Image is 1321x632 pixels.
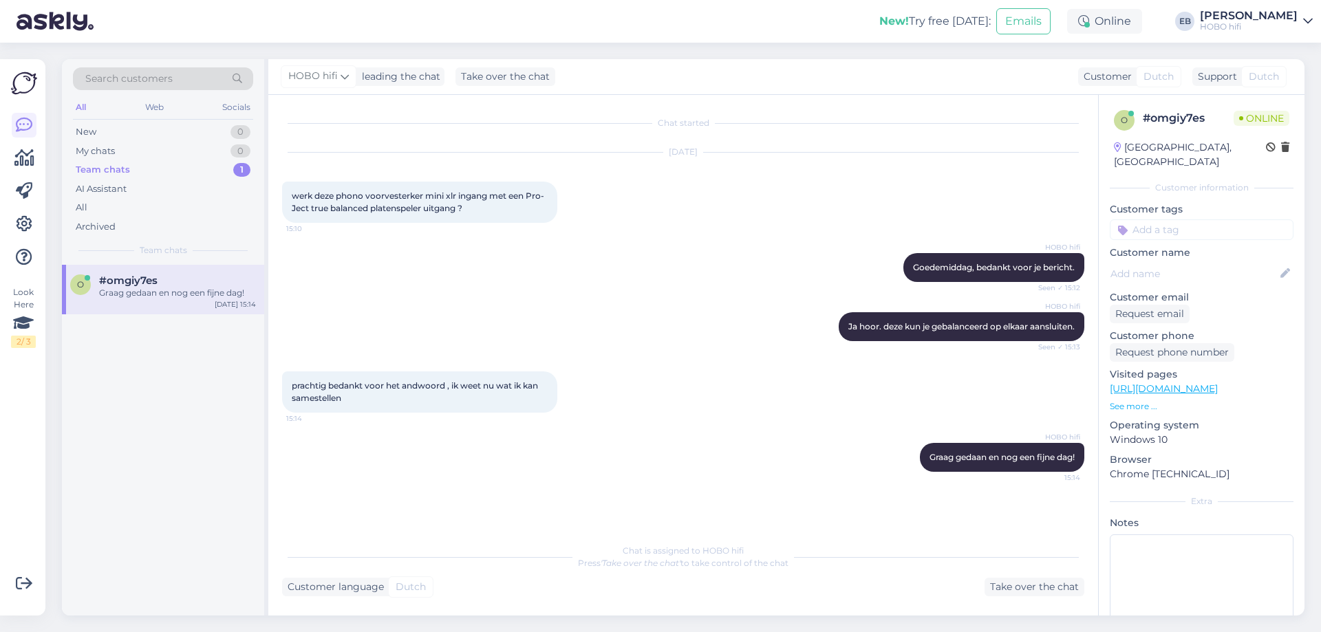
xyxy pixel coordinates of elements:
[11,70,37,96] img: Askly Logo
[286,413,338,424] span: 15:14
[1200,21,1298,32] div: HOBO hifi
[282,117,1084,129] div: Chat started
[985,578,1084,596] div: Take over the chat
[219,98,253,116] div: Socials
[1110,367,1293,382] p: Visited pages
[1249,69,1279,84] span: Dutch
[1143,110,1234,127] div: # omgiy7es
[601,558,680,568] i: 'Take over the chat'
[1110,467,1293,481] p: Chrome [TECHNICAL_ID]
[1110,219,1293,240] input: Add a tag
[623,545,744,556] span: Chat is assigned to HOBO hifi
[930,452,1075,462] span: Graag gedaan en nog een fijne dag!
[1110,382,1218,395] a: [URL][DOMAIN_NAME]
[1110,182,1293,194] div: Customer information
[1029,242,1080,252] span: HOBO hifi
[996,8,1051,34] button: Emails
[1192,69,1237,84] div: Support
[1110,246,1293,260] p: Customer name
[1078,69,1132,84] div: Customer
[1110,305,1190,323] div: Request email
[1200,10,1298,21] div: [PERSON_NAME]
[76,144,115,158] div: My chats
[76,201,87,215] div: All
[1110,329,1293,343] p: Customer phone
[1110,266,1278,281] input: Add name
[1110,516,1293,530] p: Notes
[1029,342,1080,352] span: Seen ✓ 15:13
[1110,400,1293,413] p: See more ...
[140,244,187,257] span: Team chats
[142,98,167,116] div: Web
[99,287,256,299] div: Graag gedaan en nog een fijne dag!
[282,580,384,594] div: Customer language
[578,558,788,568] span: Press to take control of the chat
[1110,343,1234,362] div: Request phone number
[76,125,96,139] div: New
[1067,9,1142,34] div: Online
[76,163,130,177] div: Team chats
[1110,453,1293,467] p: Browser
[1200,10,1313,32] a: [PERSON_NAME]HOBO hifi
[292,190,544,213] span: werk deze phono voorvesterker mini xlr ingang met een Pro-Ject true balanced platenspeler uitgang ?
[1029,472,1080,483] span: 15:14
[230,125,250,139] div: 0
[230,144,250,158] div: 0
[99,274,158,287] span: #omgiy7es
[848,321,1075,331] span: Ja hoor. deze kun je gebalanceerd op elkaar aansluiten.
[913,262,1075,272] span: Goedemiddag, bedankt voor je bericht.
[396,580,426,594] span: Dutch
[282,146,1084,158] div: [DATE]
[1234,111,1289,126] span: Online
[215,299,256,309] div: [DATE] 15:14
[356,69,440,84] div: leading the chat
[286,224,338,234] span: 15:10
[11,336,36,348] div: 2 / 3
[288,69,338,84] span: HOBO hifi
[11,286,36,348] div: Look Here
[1110,433,1293,447] p: Windows 10
[73,98,89,116] div: All
[77,279,84,290] span: o
[1110,495,1293,508] div: Extra
[76,182,127,196] div: AI Assistant
[879,13,991,30] div: Try free [DATE]:
[233,163,250,177] div: 1
[1110,418,1293,433] p: Operating system
[1029,432,1080,442] span: HOBO hifi
[1029,301,1080,312] span: HOBO hifi
[1121,115,1128,125] span: o
[1110,290,1293,305] p: Customer email
[292,380,540,403] span: prachtig bedankt voor het andwoord , ik weet nu wat ik kan samestellen
[879,14,909,28] b: New!
[85,72,173,86] span: Search customers
[1175,12,1194,31] div: EB
[1143,69,1174,84] span: Dutch
[76,220,116,234] div: Archived
[1114,140,1266,169] div: [GEOGRAPHIC_DATA], [GEOGRAPHIC_DATA]
[1029,283,1080,293] span: Seen ✓ 15:12
[455,67,555,86] div: Take over the chat
[1110,202,1293,217] p: Customer tags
